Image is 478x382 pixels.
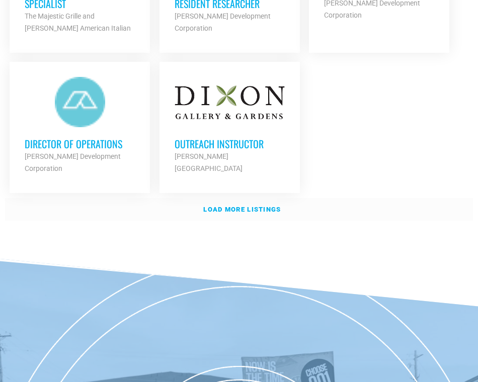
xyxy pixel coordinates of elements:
[160,62,300,189] a: Outreach Instructor [PERSON_NAME][GEOGRAPHIC_DATA]
[175,12,271,32] strong: [PERSON_NAME] Development Corporation
[175,137,285,150] h3: Outreach Instructor
[5,198,473,221] a: Load more listings
[25,137,135,150] h3: Director of Operations
[25,12,131,32] strong: The Majestic Grille and [PERSON_NAME] American Italian
[175,152,243,172] strong: [PERSON_NAME][GEOGRAPHIC_DATA]
[203,206,281,213] strong: Load more listings
[10,62,150,189] a: Director of Operations [PERSON_NAME] Development Corporation
[25,152,121,172] strong: [PERSON_NAME] Development Corporation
